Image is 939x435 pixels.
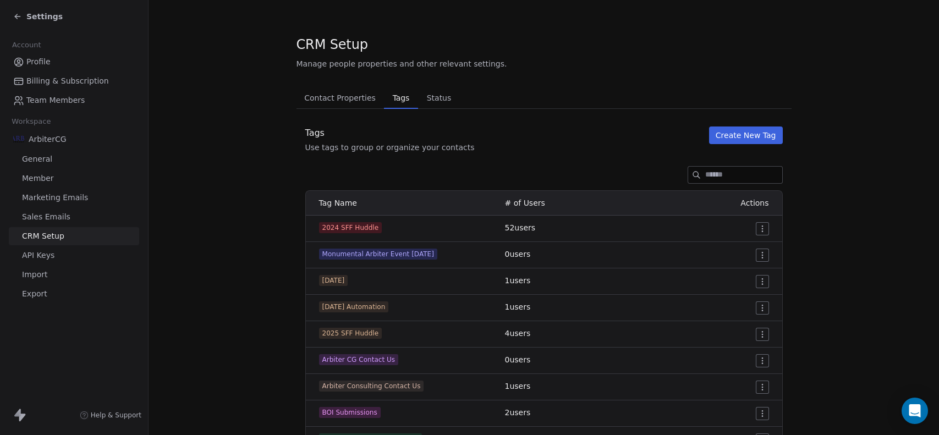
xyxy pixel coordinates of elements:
span: Import [22,269,47,280]
span: Monumental Arbiter Event [DATE] [319,249,437,260]
a: Team Members [9,91,139,109]
span: 1 users [505,276,531,285]
span: Status [422,90,456,106]
span: General [22,153,52,165]
span: 52 users [505,223,536,232]
div: Use tags to group or organize your contacts [305,142,475,153]
span: Export [22,288,47,300]
span: Account [7,37,46,53]
img: Arbiter_Horizontal_Logo_Transparent_900dpi_3850x944.png [13,134,24,145]
span: [DATE] Automation [319,301,389,312]
span: CRM Setup [296,36,368,53]
span: 0 users [505,355,531,364]
span: 1 users [505,302,531,311]
span: Member [22,173,54,184]
div: Tags [305,126,475,140]
span: 4 users [505,329,531,338]
span: 1 users [505,382,531,390]
a: Sales Emails [9,208,139,226]
span: Arbiter Consulting Contact Us [319,381,424,392]
span: Actions [740,199,768,207]
span: Help & Support [91,411,141,420]
span: Workspace [7,113,56,130]
span: Arbiter CG Contact Us [319,354,399,365]
span: Settings [26,11,63,22]
a: Export [9,285,139,303]
span: # of Users [505,199,545,207]
a: General [9,150,139,168]
span: Sales Emails [22,211,70,223]
span: ArbiterCG [29,134,67,145]
span: Profile [26,56,51,68]
span: BOI Submissions [319,407,381,418]
span: 2025 SFF Huddle [319,328,382,339]
span: 0 users [505,250,531,258]
span: Tag Name [319,199,357,207]
a: Profile [9,53,139,71]
span: Tags [388,90,414,106]
div: Open Intercom Messenger [902,398,928,424]
span: 2 users [505,408,531,417]
span: Billing & Subscription [26,75,109,87]
a: API Keys [9,246,139,265]
a: Help & Support [80,411,141,420]
span: API Keys [22,250,54,261]
span: [DATE] [319,275,348,286]
span: Contact Properties [300,90,380,106]
a: Billing & Subscription [9,72,139,90]
button: Create New Tag [709,126,783,144]
a: Member [9,169,139,188]
a: CRM Setup [9,227,139,245]
a: Marketing Emails [9,189,139,207]
a: Settings [13,11,63,22]
span: 2024 SFF Huddle [319,222,382,233]
span: Marketing Emails [22,192,88,203]
a: Import [9,266,139,284]
span: Team Members [26,95,85,106]
span: CRM Setup [22,230,64,242]
span: Manage people properties and other relevant settings. [296,58,507,69]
